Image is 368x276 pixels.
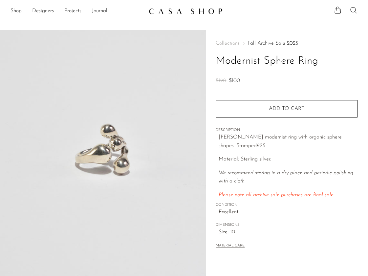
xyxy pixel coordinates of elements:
[219,170,353,184] i: We recommend storing in a dry place and periodic polishing with a cloth.
[257,143,266,148] em: 925.
[11,6,143,17] ul: NEW HEADER MENU
[248,41,298,46] a: Fall Archive Sale 2025
[11,6,143,17] nav: Desktop navigation
[216,127,357,133] span: DESCRIPTION
[92,7,107,15] a: Journal
[216,100,357,117] button: Add to cart
[216,222,357,228] span: DIMENSIONS
[216,53,357,70] h1: Modernist Sphere Ring
[219,133,357,150] p: [PERSON_NAME] modernist ring with organic sphere shapes. Stamped
[11,7,22,15] a: Shop
[219,155,357,164] p: Material: Sterling silver.
[216,78,226,83] span: $190
[229,78,240,83] span: $100
[32,7,54,15] a: Designers
[219,208,357,217] span: Excellent.
[269,106,304,111] span: Add to cart
[216,202,357,208] span: CONDITION
[64,7,81,15] a: Projects
[219,192,335,198] span: Please note all archive sale purchases are final sale.
[216,244,245,248] button: MATERIAL CARE
[216,41,357,46] nav: Breadcrumbs
[216,41,240,46] span: Collections
[219,228,357,237] span: Size: 10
